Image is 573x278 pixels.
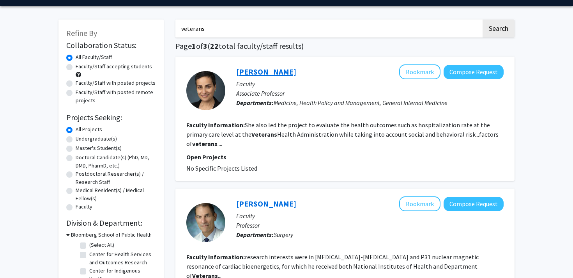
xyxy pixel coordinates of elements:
[186,164,257,172] span: No Specific Projects Listed
[274,231,293,239] span: Surgery
[76,170,156,186] label: Postdoctoral Researcher(s) / Research Staff
[186,121,499,148] fg-read-more: She also led the project to evaluate the health outcomes such as hospitalization rate at the prim...
[175,20,481,37] input: Search Keywords
[444,65,504,79] button: Compose Request to Elham Hatef
[89,241,114,249] label: (Select All)
[236,79,504,89] p: Faculty
[66,218,156,228] h2: Division & Department:
[399,64,440,79] button: Add Elham Hatef to Bookmarks
[236,231,274,239] b: Departments:
[66,28,97,38] span: Refine By
[210,41,219,51] span: 22
[76,53,112,61] label: All Faculty/Staff
[76,144,122,152] label: Master's Student(s)
[186,253,245,261] b: Faculty Information:
[71,231,152,239] h3: Bloomberg School of Public Health
[236,99,274,107] b: Departments:
[186,152,504,162] p: Open Projects
[236,221,504,230] p: Professor
[203,41,207,51] span: 3
[444,197,504,211] button: Compose Request to Glenn Whitman
[236,67,296,77] a: [PERSON_NAME]
[76,203,92,211] label: Faculty
[76,135,117,143] label: Undergraduate(s)
[76,153,156,170] label: Doctoral Candidate(s) (PhD, MD, DMD, PharmD, etc.)
[251,130,277,138] b: Veterans
[186,121,245,129] b: Faculty Information:
[192,41,196,51] span: 1
[175,41,515,51] h1: Page of ( total faculty/staff results)
[6,243,33,272] iframe: To enrich screen reader interactions, please activate Accessibility in Grammarly extension settings
[76,186,156,203] label: Medical Resident(s) / Medical Fellow(s)
[76,79,156,87] label: Faculty/Staff with posted projects
[76,125,102,134] label: All Projects
[399,196,440,211] button: Add Glenn Whitman to Bookmarks
[236,211,504,221] p: Faculty
[76,62,152,71] label: Faculty/Staff accepting students
[274,99,447,107] span: Medicine, Health Policy and Management, General Internal Medicine
[76,88,156,105] label: Faculty/Staff with posted remote projects
[483,20,515,37] button: Search
[236,89,504,98] p: Associate Professor
[89,250,154,267] label: Center for Health Services and Outcomes Research
[66,41,156,50] h2: Collaboration Status:
[192,140,218,148] b: veterans
[236,199,296,208] a: [PERSON_NAME]
[66,113,156,122] h2: Projects Seeking:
